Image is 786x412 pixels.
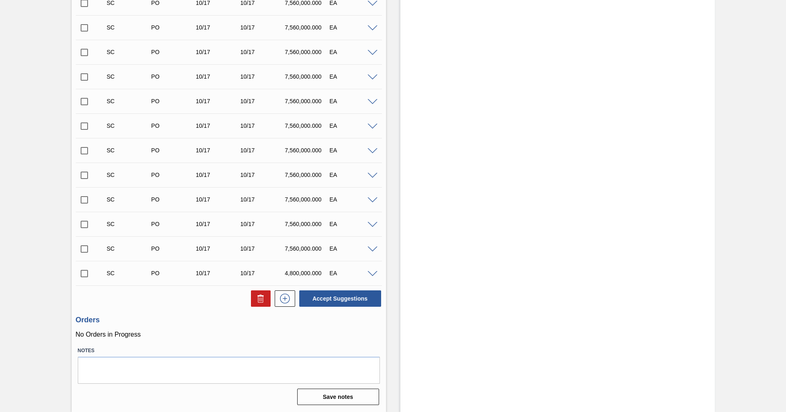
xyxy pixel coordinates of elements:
div: Suggestion Created [105,122,154,129]
div: Suggestion Created [105,98,154,104]
div: Purchase order [149,245,199,252]
div: 10/17/2025 [238,196,288,203]
div: 10/17/2025 [238,24,288,31]
div: 7,560,000.000 [283,196,332,203]
div: 7,560,000.000 [283,221,332,227]
div: Suggestion Created [105,172,154,178]
div: 7,560,000.000 [283,147,332,154]
div: Purchase order [149,49,199,55]
div: Purchase order [149,172,199,178]
div: Delete Suggestions [247,290,271,307]
div: EA [327,24,377,31]
div: 10/17/2025 [194,98,243,104]
div: 10/17/2025 [194,221,243,227]
div: EA [327,98,377,104]
div: Purchase order [149,24,199,31]
div: Purchase order [149,147,199,154]
div: EA [327,73,377,80]
div: 10/17/2025 [238,245,288,252]
div: Purchase order [149,98,199,104]
div: 10/17/2025 [194,24,243,31]
div: 10/17/2025 [194,270,243,276]
div: 10/17/2025 [194,196,243,203]
div: 10/17/2025 [238,98,288,104]
div: 7,560,000.000 [283,98,332,104]
div: EA [327,245,377,252]
div: EA [327,196,377,203]
div: 10/17/2025 [238,73,288,80]
div: EA [327,49,377,55]
div: Purchase order [149,196,199,203]
div: 10/17/2025 [194,147,243,154]
div: 7,560,000.000 [283,122,332,129]
div: 10/17/2025 [238,270,288,276]
div: 7,560,000.000 [283,172,332,178]
div: 10/17/2025 [238,122,288,129]
div: 7,560,000.000 [283,49,332,55]
h3: Orders [76,316,382,324]
div: Suggestion Created [105,73,154,80]
div: 7,560,000.000 [283,24,332,31]
button: Save notes [297,389,379,405]
label: Notes [78,345,380,357]
div: Purchase order [149,270,199,276]
div: EA [327,122,377,129]
div: 7,560,000.000 [283,245,332,252]
div: EA [327,221,377,227]
div: 10/17/2025 [238,147,288,154]
div: Suggestion Created [105,24,154,31]
div: Suggestion Created [105,147,154,154]
div: Suggestion Created [105,196,154,203]
div: 4,800,000.000 [283,270,332,276]
div: 10/17/2025 [238,49,288,55]
div: 7,560,000.000 [283,73,332,80]
div: Suggestion Created [105,245,154,252]
div: 10/17/2025 [194,172,243,178]
div: 10/17/2025 [194,245,243,252]
div: 10/17/2025 [238,172,288,178]
div: Purchase order [149,122,199,129]
div: New suggestion [271,290,295,307]
p: No Orders in Progress [76,331,382,338]
div: Purchase order [149,221,199,227]
div: Accept Suggestions [295,290,382,308]
div: EA [327,172,377,178]
div: EA [327,147,377,154]
div: Suggestion Created [105,221,154,227]
div: 10/17/2025 [194,49,243,55]
div: 10/17/2025 [194,122,243,129]
div: Suggestion Created [105,49,154,55]
div: 10/17/2025 [238,221,288,227]
div: Suggestion Created [105,270,154,276]
button: Accept Suggestions [299,290,381,307]
div: EA [327,270,377,276]
div: Purchase order [149,73,199,80]
div: 10/17/2025 [194,73,243,80]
